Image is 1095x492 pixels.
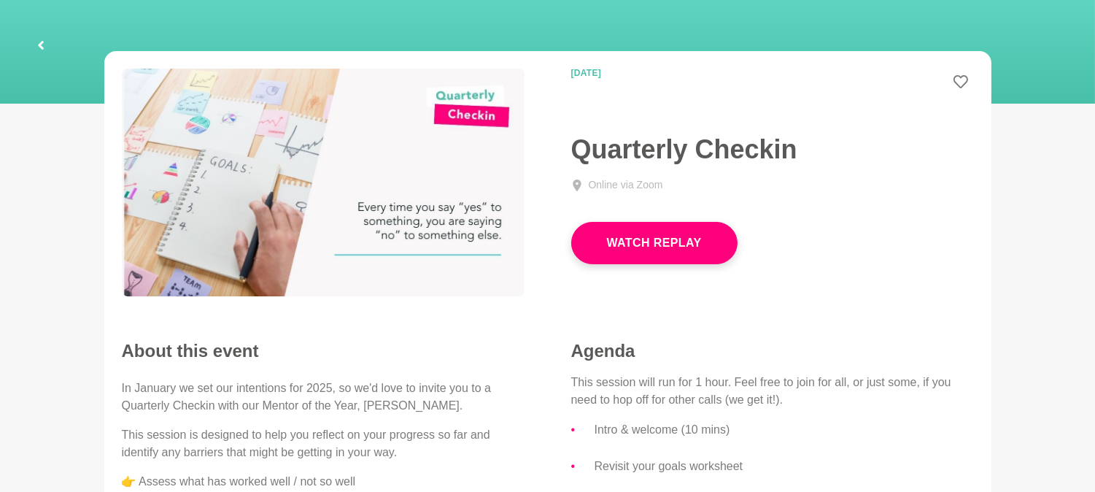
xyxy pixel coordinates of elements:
[571,133,974,166] h1: Quarterly Checkin
[571,69,749,77] time: [DATE]
[122,380,525,415] p: In January we set our intentions for 2025, so we'd love to invite you to a Quarterly Checkin with...
[122,69,525,296] img: Quarterly Checkin
[571,222,738,264] button: Watch Replay
[595,457,974,476] li: Revisit your goals worksheet
[589,177,663,193] div: Online via Zoom
[571,340,974,362] h4: Agenda
[122,473,525,491] p: 👉 Assess what has worked well / not so well
[571,374,974,409] p: This session will run for 1 hour. Feel free to join for all, or just some, if you need to hop off...
[122,426,525,461] p: This session is designed to help you reflect on your progress so far and identify any barriers th...
[122,340,525,362] h2: About this event
[595,420,974,439] li: Intro & welcome (10 mins)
